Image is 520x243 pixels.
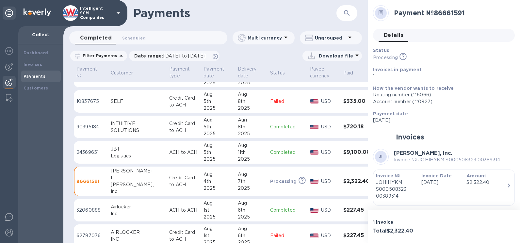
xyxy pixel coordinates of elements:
[203,142,233,149] div: Aug
[24,62,42,67] b: Invoices
[373,111,408,116] b: Payment date
[270,149,305,156] p: Completed
[76,123,106,130] p: 90395184
[3,7,16,20] div: Unpin categories
[310,150,319,155] img: USD
[394,156,500,163] p: Invoice № JOHIHYKM S000508323 00389314
[238,207,265,214] div: 6th
[376,179,416,200] p: JOHIHYKM S000508323 00389314
[270,98,305,105] p: Failed
[466,173,486,178] b: Amount
[76,66,97,79] p: Payment №
[373,67,422,72] b: Invoices in payment
[270,232,305,239] p: Failed
[24,8,51,16] img: Logo
[134,53,209,59] p: Date range :
[343,124,370,130] h3: $720.18
[80,33,112,42] span: Completed
[203,185,233,192] div: 2025
[111,181,164,188] div: [PERSON_NAME],
[203,91,233,98] div: Aug
[238,105,265,112] div: 2025
[111,229,164,236] div: AIRLOCKER
[203,66,233,79] span: Payment date
[203,171,233,178] div: Aug
[238,130,265,137] div: 2025
[76,178,106,185] p: 86661591
[203,232,233,239] div: 1st
[343,98,370,105] h3: $335.00
[111,168,164,174] div: [PERSON_NAME]
[111,70,141,76] span: Customer
[163,53,205,58] span: [DATE] to [DATE]
[238,66,256,79] p: Delivery date
[129,51,219,61] div: Date range:[DATE] to [DATE]
[203,207,233,214] div: 1st
[169,66,198,79] span: Payment type
[111,188,164,195] div: Inc.
[5,47,13,55] img: Foreign exchange
[373,210,417,215] b: Payment subtotal
[111,236,164,243] div: INC
[238,117,265,123] div: Aug
[203,66,224,79] p: Payment date
[394,9,510,17] h2: Payment № 86661591
[238,200,265,207] div: Aug
[203,200,233,207] div: Aug
[373,219,441,225] p: 1 invoice
[111,203,164,210] div: Airlocker,
[343,178,370,185] h3: $2,322.40
[169,174,198,188] p: Credit Card to ACH
[203,156,233,163] div: 2025
[76,66,106,79] span: Payment №
[384,31,403,40] span: Details
[321,232,338,239] p: USD
[111,70,133,76] p: Customer
[169,207,198,214] p: ACH to ACH
[466,179,507,186] div: $2,322.40
[238,171,265,178] div: Aug
[321,123,338,130] p: USD
[24,50,48,55] b: Dashboard
[203,123,233,130] div: 5th
[76,98,106,105] p: 10837675
[248,35,282,41] p: Multi currency
[111,146,164,153] div: JBT
[270,70,285,76] p: Status
[238,98,265,105] div: 8th
[343,233,370,239] h3: $227.45
[321,207,338,214] p: USD
[238,232,265,239] div: 6th
[373,117,510,124] p: [DATE]
[310,66,338,79] span: Payee currency
[373,91,510,98] div: Routing number (**6066)
[24,74,45,79] b: Payments
[343,70,362,76] span: Paid
[270,70,293,76] span: Status
[270,178,297,185] p: Processing
[373,228,441,234] h3: Total $2,322.40
[111,174,164,181] div: I.
[270,207,305,214] p: Completed
[238,79,265,86] div: 2025
[321,98,338,105] p: USD
[203,178,233,185] div: 4th
[315,35,346,41] p: Ungrouped
[111,153,164,159] div: Logistics
[80,6,113,20] p: Intelligent SCM Companies
[76,149,106,156] p: 24369651
[203,225,233,232] div: Aug
[169,120,198,134] p: Credit Card to ACH
[321,149,338,156] p: USD
[76,207,106,214] p: 32060888
[394,150,452,156] b: [PERSON_NAME], Inc.
[238,149,265,156] div: 11th
[133,6,313,20] h1: Payments
[373,86,454,91] b: How the vendor wants to receive
[169,229,198,243] p: Credit Card to ACH
[373,170,515,206] button: Invoice №JOHIHYKM S000508323 00389314Invoice Date[DATE]Amount$2,322.40
[238,185,265,192] div: 2025
[203,149,233,156] div: 5th
[111,127,164,134] div: SOLUTIONS
[111,210,164,217] div: Inc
